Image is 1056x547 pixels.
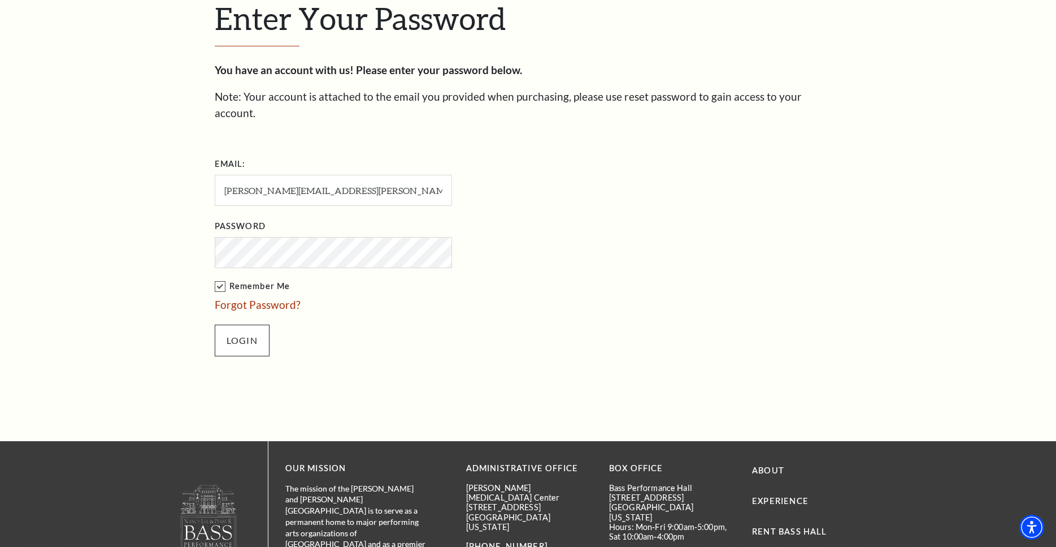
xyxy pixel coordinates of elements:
[285,462,427,476] p: OUR MISSION
[1019,515,1044,540] div: Accessibility Menu
[215,89,842,121] p: Note: Your account is attached to the email you provided when purchasing, please use reset passwo...
[609,502,735,522] p: [GEOGRAPHIC_DATA][US_STATE]
[752,527,827,536] a: Rent Bass Hall
[356,63,522,76] strong: Please enter your password below.
[466,512,592,532] p: [GEOGRAPHIC_DATA][US_STATE]
[609,493,735,502] p: [STREET_ADDRESS]
[466,462,592,476] p: Administrative Office
[215,157,246,171] label: Email:
[466,502,592,512] p: [STREET_ADDRESS]
[215,175,452,206] input: Required
[752,466,784,475] a: About
[609,483,735,493] p: Bass Performance Hall
[215,219,266,234] label: Password
[609,462,735,476] p: BOX OFFICE
[215,298,301,311] a: Forgot Password?
[215,279,565,294] label: Remember Me
[752,496,809,506] a: Experience
[215,325,270,356] input: Submit button
[466,483,592,503] p: [PERSON_NAME][MEDICAL_DATA] Center
[215,63,354,76] strong: You have an account with us!
[609,522,735,542] p: Hours: Mon-Fri 9:00am-5:00pm, Sat 10:00am-4:00pm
